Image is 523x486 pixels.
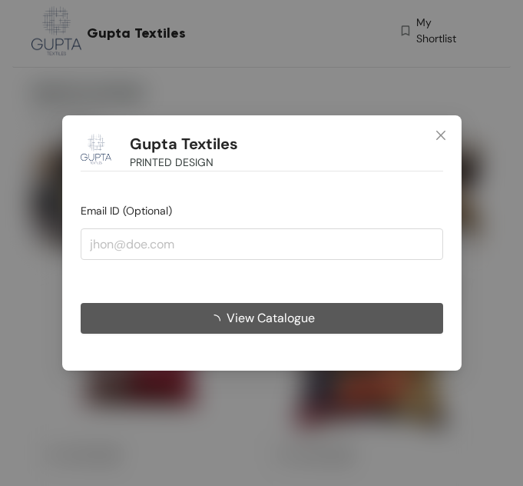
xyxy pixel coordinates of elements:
[130,135,238,154] h1: Gupta Textiles
[227,308,315,328] span: View Catalogue
[130,154,214,171] span: PRINTED DESIGN
[208,315,227,327] span: loading
[81,134,111,165] img: Buyer Portal
[81,228,443,259] input: jhon@doe.com
[81,204,172,218] span: Email ID (Optional)
[435,129,447,141] span: close
[81,303,443,334] button: View Catalogue
[420,115,462,157] button: Close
